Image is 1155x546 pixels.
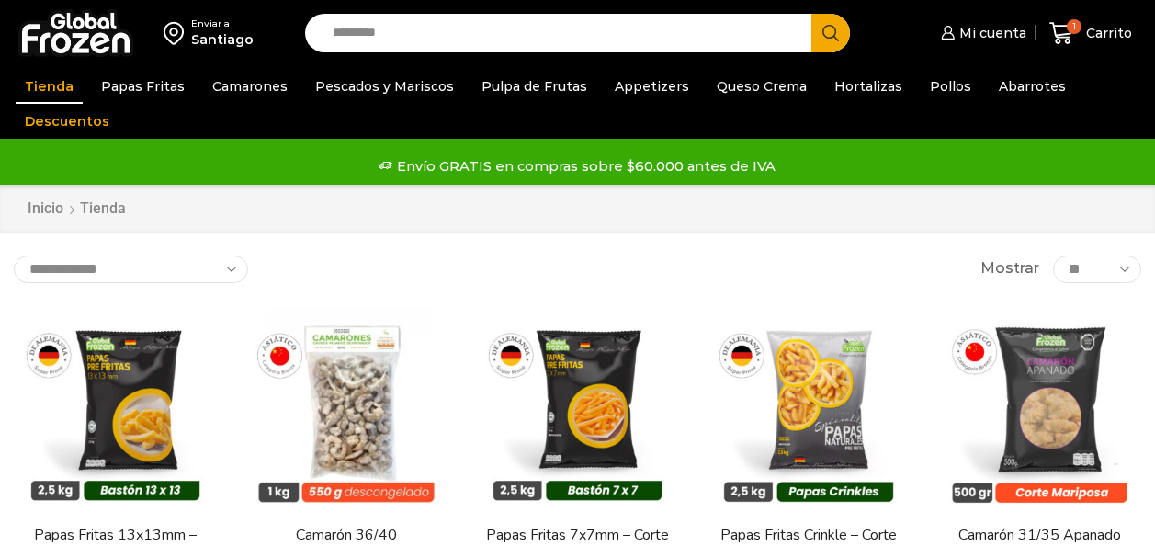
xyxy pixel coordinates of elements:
a: Mi cuenta [936,15,1026,51]
a: Tienda [16,69,83,104]
a: Inicio [27,199,64,220]
a: Appetizers [606,69,698,104]
span: Carrito [1081,24,1132,42]
nav: Breadcrumb [27,199,126,220]
img: address-field-icon.svg [164,17,191,49]
span: 1 [1067,19,1081,34]
a: Pulpa de Frutas [472,69,596,104]
div: Enviar a [191,17,254,30]
a: Queso Crema [708,69,816,104]
div: Santiago [191,30,254,49]
a: Pollos [921,69,980,104]
span: Mi cuenta [955,24,1026,42]
span: Mostrar [980,258,1039,279]
a: Pescados y Mariscos [306,69,463,104]
select: Pedido de la tienda [14,256,248,283]
a: 1 Carrito [1045,12,1137,55]
h1: Tienda [80,199,126,217]
a: Hortalizas [825,69,912,104]
a: Abarrotes [990,69,1075,104]
button: Search button [811,14,850,52]
a: Descuentos [16,104,119,139]
a: Camarones [203,69,297,104]
a: Papas Fritas [92,69,194,104]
